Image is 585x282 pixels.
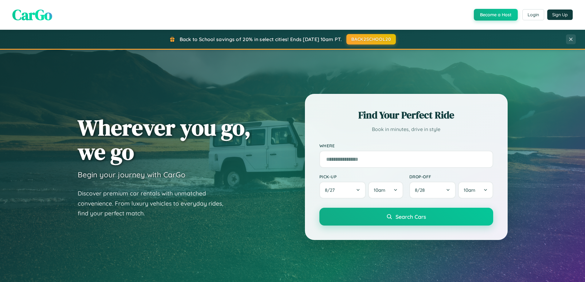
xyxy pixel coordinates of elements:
label: Pick-up [319,174,403,179]
button: 8/27 [319,182,366,199]
p: Book in minutes, drive in style [319,125,493,134]
button: Search Cars [319,208,493,226]
label: Drop-off [409,174,493,179]
span: 8 / 28 [415,187,428,193]
button: 10am [458,182,493,199]
h3: Begin your journey with CarGo [78,170,185,179]
span: 10am [464,187,475,193]
label: Where [319,143,493,148]
button: Login [522,9,544,20]
h2: Find Your Perfect Ride [319,108,493,122]
button: 8/28 [409,182,456,199]
span: CarGo [12,5,52,25]
button: Become a Host [474,9,518,21]
button: Sign Up [547,10,573,20]
h1: Wherever you go, we go [78,115,251,164]
span: 8 / 27 [325,187,338,193]
span: 10am [374,187,385,193]
p: Discover premium car rentals with unmatched convenience. From luxury vehicles to everyday rides, ... [78,188,231,218]
span: Back to School savings of 20% in select cities! Ends [DATE] 10am PT. [180,36,342,42]
button: 10am [368,182,403,199]
span: Search Cars [396,213,426,220]
button: BACK2SCHOOL20 [346,34,396,44]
